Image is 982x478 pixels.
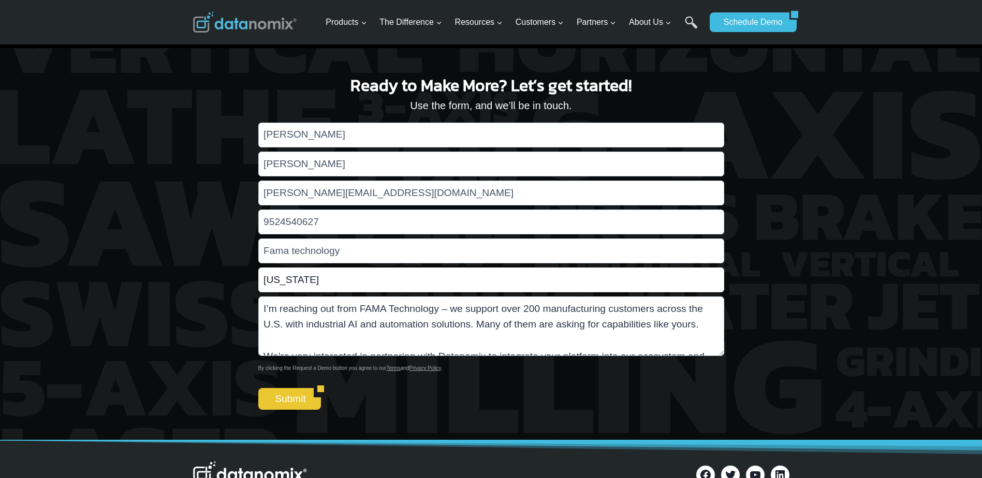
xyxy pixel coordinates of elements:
[685,16,698,39] a: Search
[629,16,671,29] span: About Us
[321,6,705,39] nav: Primary Navigation
[409,365,441,371] a: Privacy Policy
[577,16,616,29] span: Partners
[386,365,400,371] a: Terms
[516,16,564,29] span: Customers
[258,181,724,205] input: Work email
[258,364,724,372] p: By clicking the Request a Demo button you agree to our and .
[326,16,367,29] span: Products
[258,123,724,410] form: Contact form
[258,123,724,147] input: First Name
[455,16,503,29] span: Resources
[258,210,724,234] input: Phone Number
[193,12,297,33] img: Datanomix
[258,238,724,263] input: Company
[258,152,724,176] input: Last Name
[350,73,632,98] span: Ready to Make More? Let’s get started!
[710,12,789,32] a: Schedule Demo
[258,267,724,292] input: State
[379,16,442,29] span: The Difference
[258,94,724,117] p: Use the form, and we’ll be in touch.
[258,388,314,410] input: Submit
